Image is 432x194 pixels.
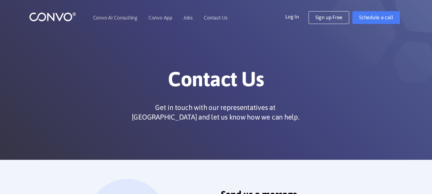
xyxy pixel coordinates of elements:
[285,11,309,21] a: Log In
[204,15,228,20] a: Contact Us
[148,15,172,20] a: Convo App
[129,103,302,122] p: Get in touch with our representatives at [GEOGRAPHIC_DATA] and let us know how we can help.
[29,12,76,22] img: logo_1.png
[93,15,137,20] a: Convo AI Consulting
[183,15,193,20] a: Jobs
[39,67,394,96] h1: Contact Us
[352,11,400,24] a: Schedule a call
[309,11,349,24] a: Sign up Free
